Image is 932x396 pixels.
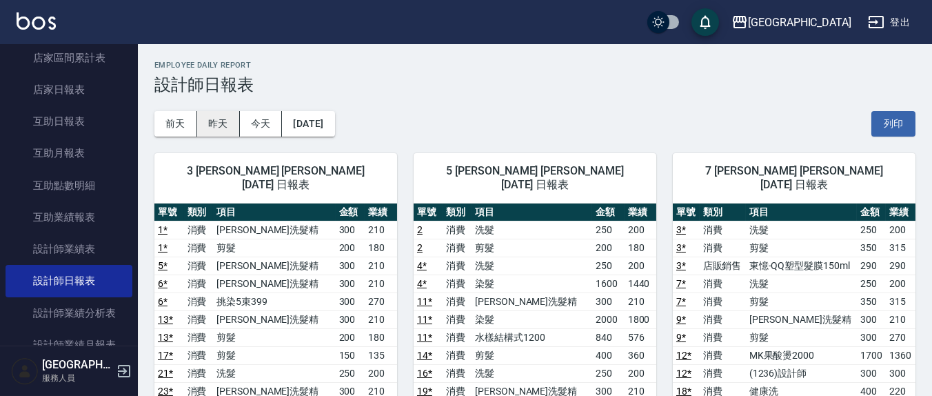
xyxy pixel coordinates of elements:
a: 2 [417,224,423,235]
td: 消費 [443,310,472,328]
td: 270 [365,293,397,310]
td: 水樣結構式1200 [472,328,592,346]
td: 210 [365,221,397,239]
td: 消費 [700,239,746,257]
td: 290 [886,257,915,275]
td: 350 [857,239,887,257]
td: 1700 [857,346,887,364]
button: [GEOGRAPHIC_DATA] [726,8,857,37]
th: 業績 [886,204,915,221]
a: 設計師業績表 [6,233,132,265]
td: 消費 [443,328,472,346]
img: Person [11,357,39,385]
td: 210 [365,310,397,328]
th: 業績 [365,204,397,221]
td: 洗髮 [472,257,592,275]
td: 消費 [184,275,214,293]
td: 消費 [184,257,214,275]
td: 200 [336,239,365,257]
td: 剪髮 [746,293,857,310]
div: [GEOGRAPHIC_DATA] [748,14,851,31]
td: 剪髮 [213,328,335,346]
td: 染髮 [472,310,592,328]
td: 1440 [625,275,656,293]
td: 250 [857,275,887,293]
h5: [GEOGRAPHIC_DATA] [42,358,112,372]
td: 消費 [700,310,746,328]
td: 300 [336,221,365,239]
th: 類別 [443,204,472,221]
td: 200 [592,239,624,257]
td: 250 [592,364,624,382]
td: 消費 [184,310,214,328]
td: 300 [336,275,365,293]
td: 180 [365,328,397,346]
td: 剪髮 [746,239,857,257]
p: 服務人員 [42,372,112,384]
td: 消費 [184,221,214,239]
td: MK果酸燙2000 [746,346,857,364]
td: 消費 [184,328,214,346]
td: 200 [625,221,656,239]
td: 洗髮 [472,221,592,239]
th: 業績 [625,204,656,221]
td: 1360 [886,346,915,364]
td: 200 [365,364,397,382]
td: [PERSON_NAME]洗髮精 [213,257,335,275]
a: 設計師業績分析表 [6,297,132,329]
td: 180 [625,239,656,257]
td: 消費 [184,364,214,382]
td: 250 [857,221,887,239]
td: 300 [857,364,887,382]
button: 昨天 [197,111,240,137]
span: 7 [PERSON_NAME] [PERSON_NAME] [DATE] 日報表 [689,164,899,192]
td: 300 [336,310,365,328]
td: 剪髮 [472,346,592,364]
td: 消費 [700,328,746,346]
th: 金額 [857,204,887,221]
td: 洗髮 [472,364,592,382]
td: 576 [625,328,656,346]
td: 300 [857,310,887,328]
td: 2000 [592,310,624,328]
td: 1600 [592,275,624,293]
td: 東憶-QQ塑型髮膜150ml [746,257,857,275]
td: 剪髮 [213,239,335,257]
td: 店販銷售 [700,257,746,275]
td: 染髮 [472,275,592,293]
td: 1800 [625,310,656,328]
td: 300 [592,293,624,310]
td: 840 [592,328,624,346]
td: 消費 [443,239,472,257]
h3: 設計師日報表 [154,75,915,95]
td: 剪髮 [213,346,335,364]
td: 消費 [700,275,746,293]
th: 金額 [336,204,365,221]
button: save [691,8,719,36]
td: 360 [625,346,656,364]
td: [PERSON_NAME]洗髮精 [213,221,335,239]
td: 250 [592,257,624,275]
span: 3 [PERSON_NAME] [PERSON_NAME] [DATE] 日報表 [171,164,381,192]
td: 洗髮 [746,275,857,293]
td: 200 [886,221,915,239]
td: 270 [886,328,915,346]
td: 150 [336,346,365,364]
th: 單號 [414,204,443,221]
th: 項目 [472,204,592,221]
th: 類別 [184,204,214,221]
th: 金額 [592,204,624,221]
th: 單號 [673,204,700,221]
td: 300 [857,328,887,346]
a: 互助點數明細 [6,170,132,201]
td: 210 [365,275,397,293]
th: 單號 [154,204,184,221]
td: [PERSON_NAME]洗髮精 [213,275,335,293]
a: 店家日報表 [6,74,132,106]
td: 消費 [443,257,472,275]
td: 300 [336,293,365,310]
button: 登出 [862,10,915,35]
img: Logo [17,12,56,30]
a: 互助日報表 [6,106,132,137]
td: 消費 [700,346,746,364]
